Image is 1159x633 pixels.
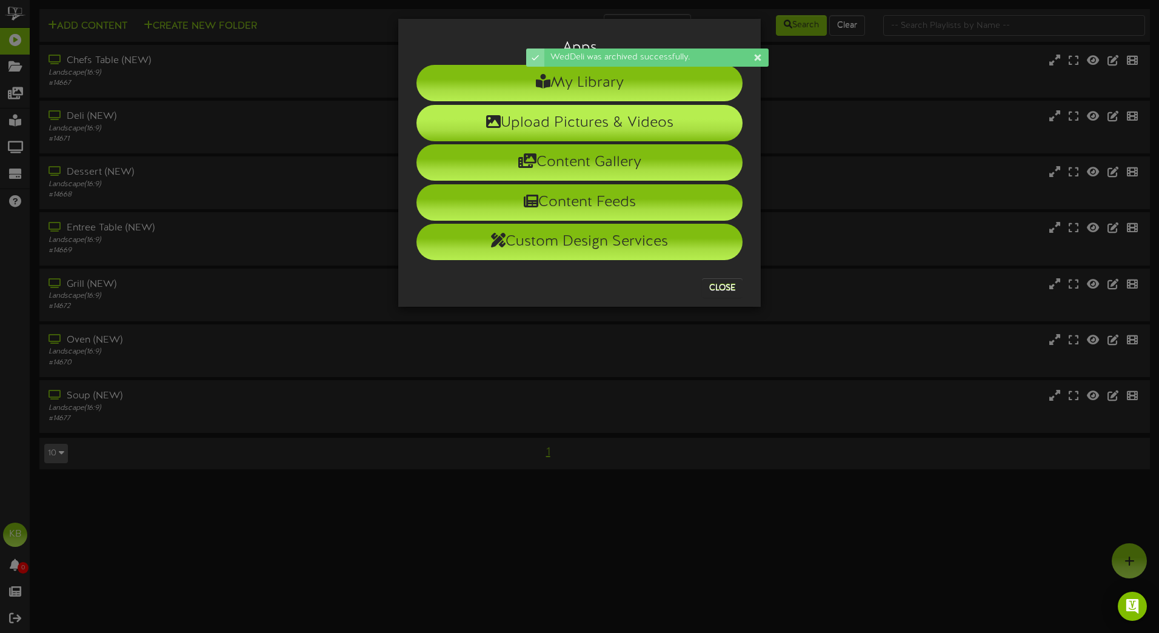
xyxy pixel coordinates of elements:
[416,144,743,181] li: Content Gallery
[416,105,743,141] li: Upload Pictures & Videos
[416,40,743,56] h3: Apps
[1118,592,1147,621] div: Open Intercom Messenger
[702,278,743,298] button: Close
[416,65,743,101] li: My Library
[753,52,763,64] div: Dismiss this notification
[544,49,769,67] div: WedDeli was archived successfully.
[416,224,743,260] li: Custom Design Services
[416,184,743,221] li: Content Feeds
